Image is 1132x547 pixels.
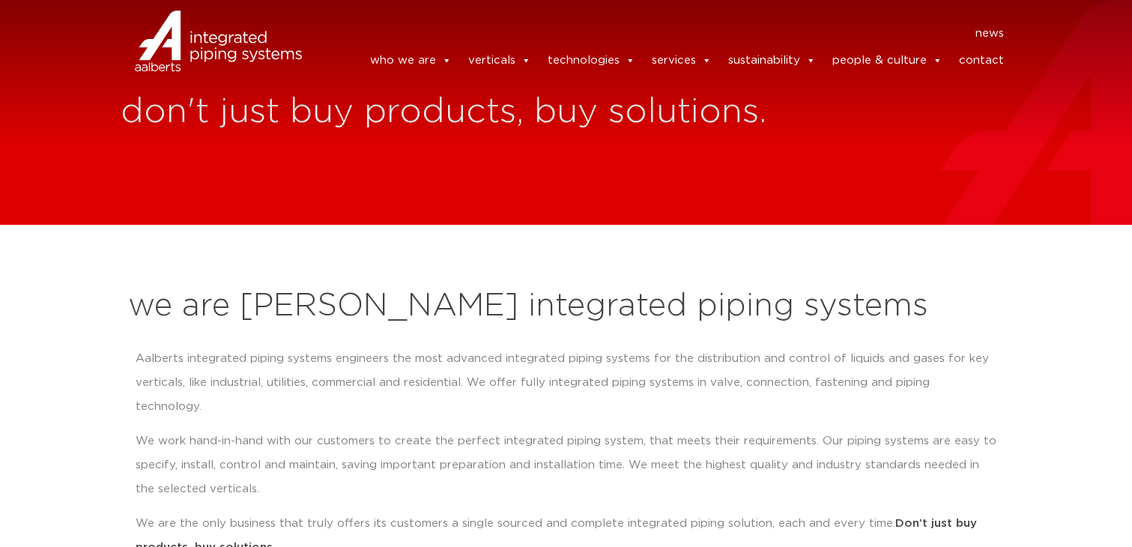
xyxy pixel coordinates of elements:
[652,46,712,76] a: services
[728,46,816,76] a: sustainability
[832,46,942,76] a: people & culture
[975,22,1004,46] a: news
[324,22,1005,46] nav: Menu
[128,288,1005,324] h2: we are [PERSON_NAME] integrated piping systems
[136,429,997,501] p: We work hand-in-hand with our customers to create the perfect integrated piping system, that meet...
[959,46,1004,76] a: contact
[136,347,997,419] p: Aalberts integrated piping systems engineers the most advanced integrated piping systems for the ...
[370,46,452,76] a: who we are
[548,46,635,76] a: technologies
[468,46,531,76] a: verticals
